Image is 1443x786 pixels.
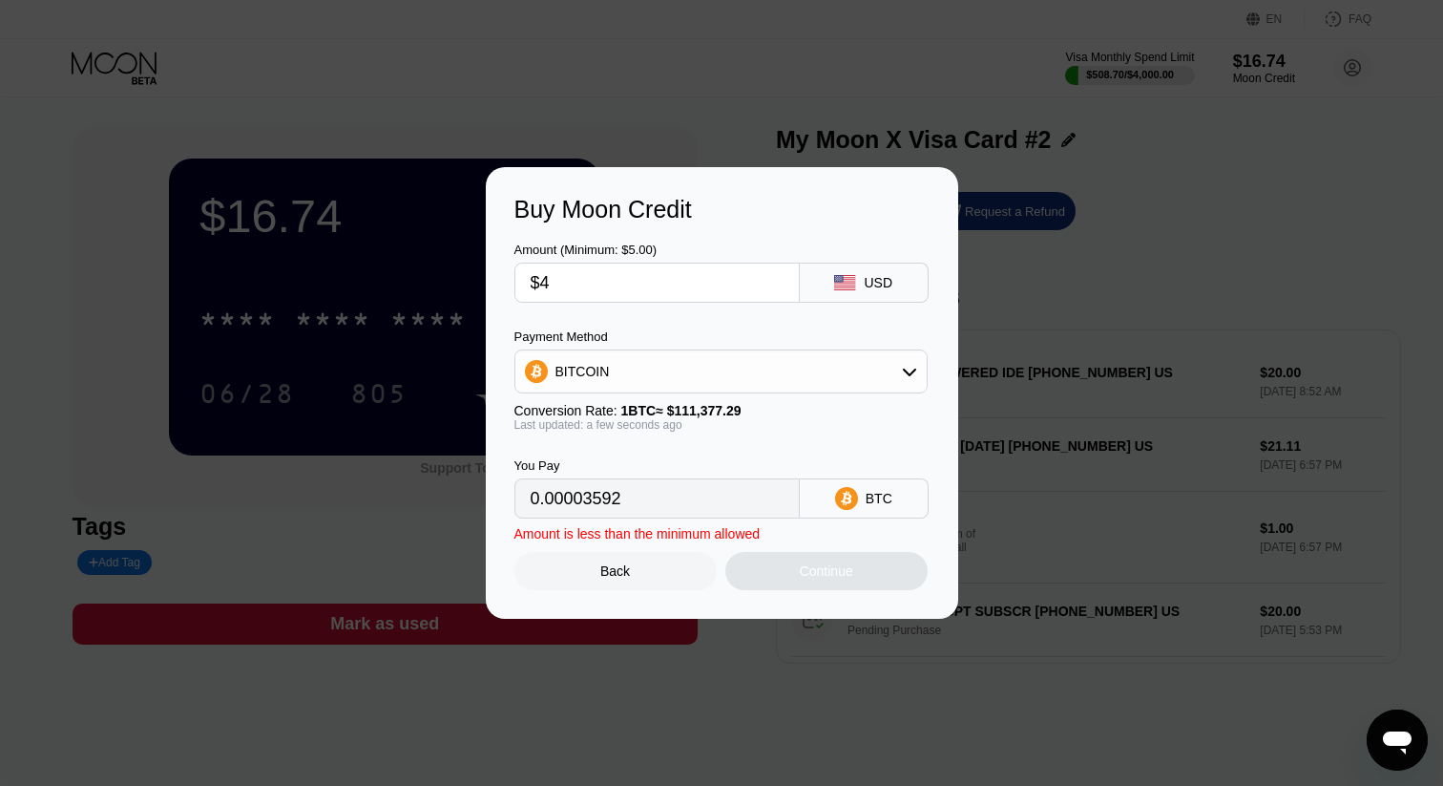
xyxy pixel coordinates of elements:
[531,264,784,302] input: $0.00
[514,243,800,257] div: Amount (Minimum: $5.00)
[514,418,928,432] div: Last updated: a few seconds ago
[555,364,610,379] div: BITCOIN
[514,403,928,418] div: Conversion Rate:
[864,275,892,290] div: USD
[514,526,761,542] div: Amount is less than the minimum allowed
[621,403,742,418] span: 1 BTC ≈ $111,377.29
[514,196,930,223] div: Buy Moon Credit
[514,552,717,590] div: Back
[515,352,927,391] div: BITCOIN
[866,491,892,506] div: BTC
[514,458,800,473] div: You Pay
[600,563,630,579] div: Back
[1367,710,1428,771] iframe: Button to launch messaging window
[514,329,928,344] div: Payment Method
